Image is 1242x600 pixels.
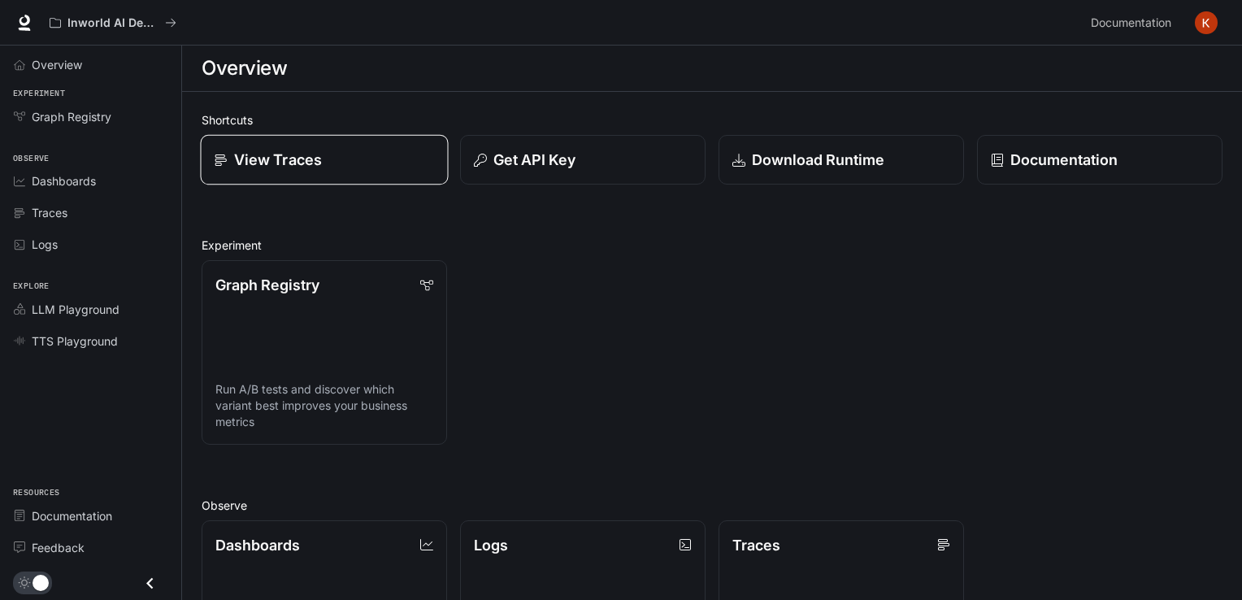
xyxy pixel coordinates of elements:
[1091,13,1171,33] span: Documentation
[202,237,1222,254] h2: Experiment
[32,507,112,524] span: Documentation
[215,381,433,430] p: Run A/B tests and discover which variant best improves your business metrics
[33,573,49,591] span: Dark mode toggle
[32,301,119,318] span: LLM Playground
[67,16,159,30] p: Inworld AI Demos
[32,172,96,189] span: Dashboards
[132,567,168,600] button: Close drawer
[1190,7,1222,39] button: User avatar
[7,327,175,355] a: TTS Playground
[32,56,82,73] span: Overview
[1195,11,1218,34] img: User avatar
[32,108,111,125] span: Graph Registry
[460,135,706,185] button: Get API Key
[7,533,175,562] a: Feedback
[42,7,184,39] button: All workspaces
[752,149,884,171] p: Download Runtime
[493,149,575,171] p: Get API Key
[200,135,448,185] a: View Traces
[202,52,287,85] h1: Overview
[7,102,175,131] a: Graph Registry
[1010,149,1118,171] p: Documentation
[977,135,1222,185] a: Documentation
[719,135,964,185] a: Download Runtime
[202,497,1222,514] h2: Observe
[7,295,175,324] a: LLM Playground
[7,502,175,530] a: Documentation
[32,333,118,350] span: TTS Playground
[234,149,322,171] p: View Traces
[202,111,1222,128] h2: Shortcuts
[1084,7,1183,39] a: Documentation
[7,198,175,227] a: Traces
[32,204,67,221] span: Traces
[474,534,508,556] p: Logs
[7,230,175,259] a: Logs
[32,539,85,556] span: Feedback
[732,534,780,556] p: Traces
[202,260,447,445] a: Graph RegistryRun A/B tests and discover which variant best improves your business metrics
[7,50,175,79] a: Overview
[215,274,319,296] p: Graph Registry
[7,167,175,195] a: Dashboards
[215,534,300,556] p: Dashboards
[32,236,58,253] span: Logs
